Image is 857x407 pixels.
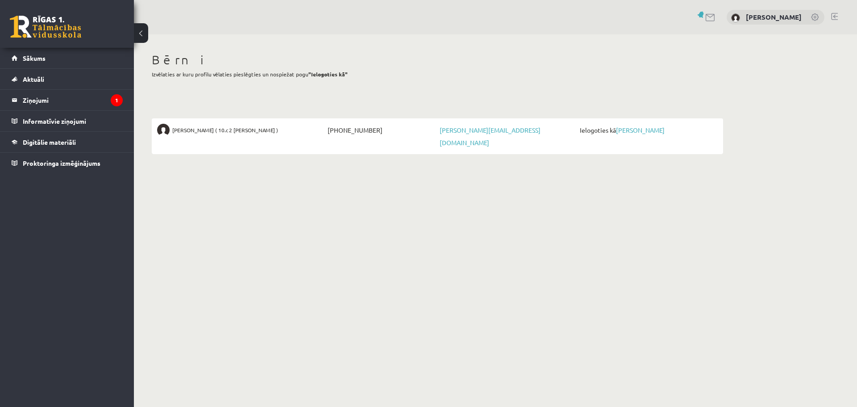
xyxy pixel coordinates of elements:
span: Digitālie materiāli [23,138,76,146]
a: Sākums [12,48,123,68]
i: 1 [111,94,123,106]
span: Ielogoties kā [578,124,718,136]
span: [PERSON_NAME] ( 10.c2 [PERSON_NAME] ) [172,124,278,136]
span: Aktuāli [23,75,44,83]
img: Margarita Petruse [157,124,170,136]
a: [PERSON_NAME] [746,13,802,21]
a: Informatīvie ziņojumi [12,111,123,131]
a: Rīgas 1. Tālmācības vidusskola [10,16,81,38]
a: Aktuāli [12,69,123,89]
legend: Informatīvie ziņojumi [23,111,123,131]
p: Izvēlaties ar kuru profilu vēlaties pieslēgties un nospiežat pogu [152,70,723,78]
a: [PERSON_NAME] [616,126,665,134]
a: Proktoringa izmēģinājums [12,153,123,173]
a: [PERSON_NAME][EMAIL_ADDRESS][DOMAIN_NAME] [440,126,541,147]
b: "Ielogoties kā" [308,71,348,78]
legend: Ziņojumi [23,90,123,110]
h1: Bērni [152,52,723,67]
img: Maija Petruse [731,13,740,22]
span: [PHONE_NUMBER] [325,124,437,136]
a: Ziņojumi1 [12,90,123,110]
a: Digitālie materiāli [12,132,123,152]
span: Sākums [23,54,46,62]
span: Proktoringa izmēģinājums [23,159,100,167]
